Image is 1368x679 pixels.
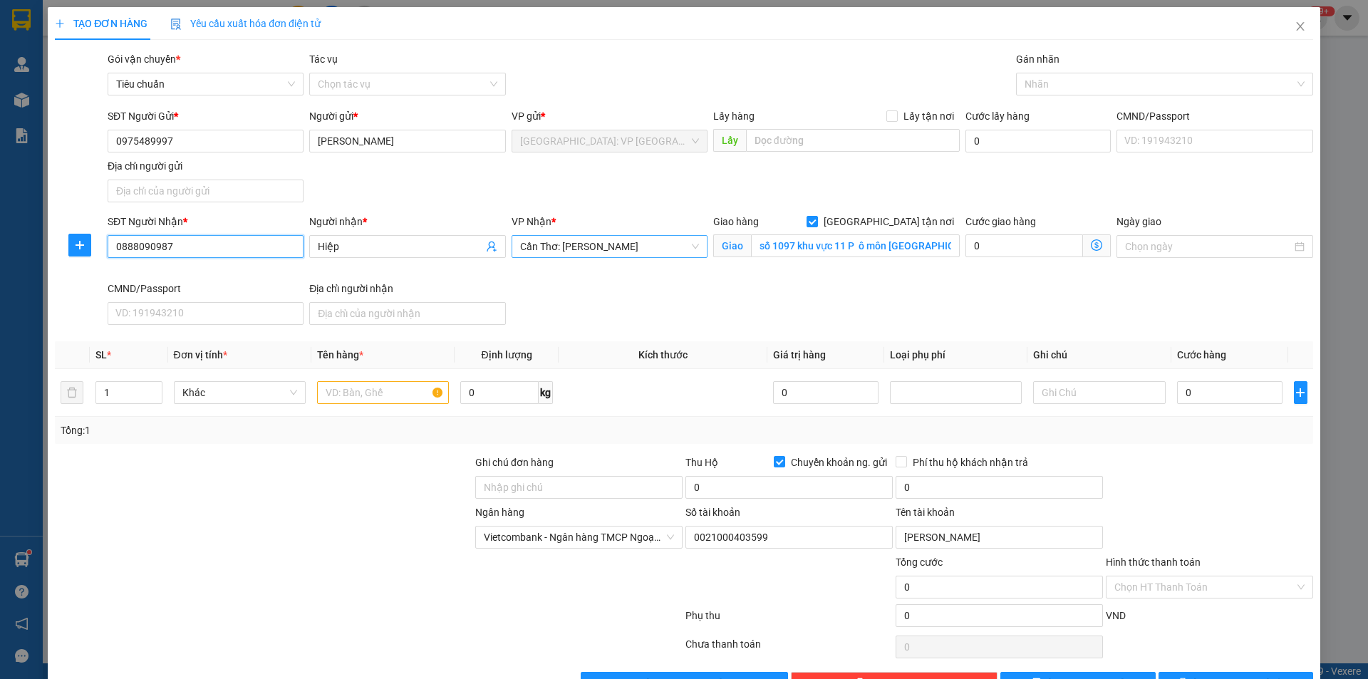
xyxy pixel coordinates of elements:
[108,108,304,124] div: SĐT Người Gửi
[1027,341,1171,369] th: Ghi chú
[95,6,282,26] strong: PHIẾU DÁN LÊN HÀNG
[475,476,683,499] input: Ghi chú đơn hàng
[68,234,91,256] button: plus
[1106,556,1201,568] label: Hình thức thanh toán
[1295,21,1306,32] span: close
[1295,387,1307,398] span: plus
[713,216,759,227] span: Giao hàng
[484,527,674,548] span: Vietcombank - Ngân hàng TMCP Ngoại Thương Việt Nam
[108,158,304,174] div: Địa chỉ người gửi
[69,239,90,251] span: plus
[684,636,894,661] div: Chưa thanh toán
[475,457,554,468] label: Ghi chú đơn hàng
[1177,349,1226,361] span: Cước hàng
[512,108,708,124] div: VP gửi
[108,214,304,229] div: SĐT Người Nhận
[116,73,295,95] span: Tiêu chuẩn
[965,110,1030,122] label: Cước lấy hàng
[39,48,76,61] strong: CSKH:
[309,281,505,296] div: Địa chỉ người nhận
[1016,53,1059,65] label: Gán nhãn
[785,455,893,470] span: Chuyển khoản ng. gửi
[1116,108,1312,124] div: CMND/Passport
[174,349,227,361] span: Đơn vị tính
[309,214,505,229] div: Người nhận
[746,129,960,152] input: Dọc đường
[965,216,1036,227] label: Cước giao hàng
[1280,7,1320,47] button: Close
[170,19,182,30] img: icon
[1033,381,1165,404] input: Ghi Chú
[520,130,699,152] span: Hà Nội: VP Tây Hồ
[317,349,363,361] span: Tên hàng
[1125,239,1291,254] input: Ngày giao
[1116,216,1161,227] label: Ngày giao
[884,341,1027,369] th: Loại phụ phí
[475,507,524,518] label: Ngân hàng
[182,382,297,403] span: Khác
[685,457,718,468] span: Thu Hộ
[90,28,287,43] span: Ngày in phiếu: 17:21 ngày
[965,130,1111,152] input: Cước lấy hàng
[309,302,505,325] input: Địa chỉ của người nhận
[685,507,740,518] label: Số tài khoản
[6,86,219,105] span: Mã đơn: HNTH1309250008
[713,129,746,152] span: Lấy
[1091,239,1102,251] span: dollar-circle
[818,214,960,229] span: [GEOGRAPHIC_DATA] tận nơi
[55,19,65,28] span: plus
[539,381,553,404] span: kg
[1106,610,1126,621] span: VND
[486,241,497,252] span: user-add
[751,234,960,257] input: Giao tận nơi
[170,18,321,29] span: Yêu cầu xuất hóa đơn điện tử
[108,53,180,65] span: Gói vận chuyển
[1294,381,1307,404] button: plus
[773,381,879,404] input: 0
[108,180,304,202] input: Địa chỉ của người gửi
[896,507,955,518] label: Tên tài khoản
[61,381,83,404] button: delete
[512,216,551,227] span: VP Nhận
[898,108,960,124] span: Lấy tận nơi
[713,234,751,257] span: Giao
[95,349,107,361] span: SL
[61,423,528,438] div: Tổng: 1
[773,349,826,361] span: Giá trị hàng
[684,608,894,633] div: Phụ thu
[965,234,1083,257] input: Cước giao hàng
[108,281,304,296] div: CMND/Passport
[520,236,699,257] span: Cần Thơ: Kho Ninh Kiều
[638,349,688,361] span: Kích thước
[309,108,505,124] div: Người gửi
[713,110,755,122] span: Lấy hàng
[896,556,943,568] span: Tổng cước
[685,526,893,549] input: Số tài khoản
[55,18,147,29] span: TẠO ĐƠN HÀNG
[896,526,1103,549] input: Tên tài khoản
[481,349,532,361] span: Định lượng
[317,381,449,404] input: VD: Bàn, Ghế
[907,455,1034,470] span: Phí thu hộ khách nhận trả
[124,48,261,74] span: CÔNG TY TNHH CHUYỂN PHÁT NHANH BẢO AN
[6,48,108,73] span: [PHONE_NUMBER]
[309,53,338,65] label: Tác vụ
